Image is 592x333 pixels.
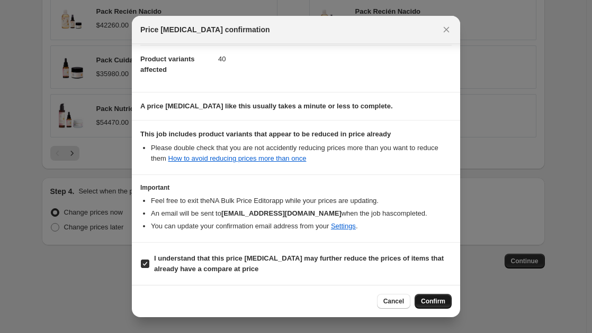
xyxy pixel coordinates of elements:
[439,22,454,37] button: Close
[383,297,404,306] span: Cancel
[151,208,452,219] li: An email will be sent to when the job has completed .
[140,55,195,73] span: Product variants affected
[151,221,452,232] li: You can update your confirmation email address from your .
[377,294,410,309] button: Cancel
[151,143,452,164] li: Please double check that you are not accidently reducing prices more than you want to reduce them
[140,183,452,192] h3: Important
[331,222,356,230] a: Settings
[140,102,393,110] b: A price [MEDICAL_DATA] like this usually takes a minute or less to complete.
[218,45,452,73] dd: 40
[221,209,342,217] b: [EMAIL_ADDRESS][DOMAIN_NAME]
[154,254,444,273] b: I understand that this price [MEDICAL_DATA] may further reduce the prices of items that already h...
[168,154,307,162] a: How to avoid reducing prices more than once
[415,294,452,309] button: Confirm
[421,297,445,306] span: Confirm
[151,196,452,206] li: Feel free to exit the NA Bulk Price Editor app while your prices are updating.
[140,24,270,35] span: Price [MEDICAL_DATA] confirmation
[140,130,391,138] b: This job includes product variants that appear to be reduced in price already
